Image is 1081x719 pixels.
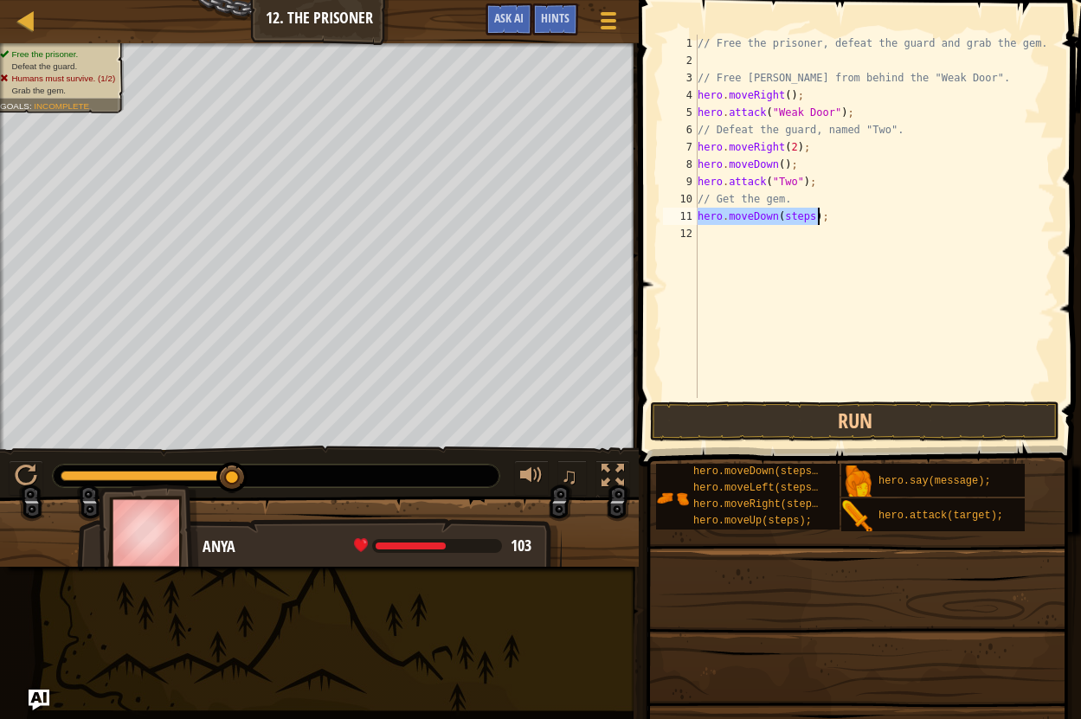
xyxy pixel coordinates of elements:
div: 12 [663,225,698,242]
div: 9 [663,173,698,190]
div: 8 [663,156,698,173]
button: Toggle fullscreen [595,460,630,496]
button: ♫ [557,460,587,496]
img: portrait.png [841,465,874,498]
img: portrait.png [841,500,874,533]
span: hero.attack(target); [878,510,1003,522]
button: Show game menu [587,3,630,44]
div: 7 [663,138,698,156]
div: Anya [203,536,544,558]
span: Hints [541,10,569,26]
span: Grab the gem. [11,86,66,95]
span: Humans must survive. (1/2) [11,74,115,83]
button: Ask AI [486,3,532,35]
div: 11 [663,208,698,225]
div: 4 [663,87,698,104]
img: portrait.png [656,482,689,515]
button: Ask AI [29,690,49,710]
div: 10 [663,190,698,208]
img: thang_avatar_frame.png [99,485,199,581]
span: Ask AI [494,10,524,26]
button: Adjust volume [514,460,549,496]
span: Defeat the guard. [11,61,77,71]
span: 103 [511,535,531,556]
div: 2 [663,52,698,69]
div: 6 [663,121,698,138]
span: : [29,101,34,111]
span: hero.moveLeft(steps); [693,482,824,494]
span: hero.moveDown(steps); [693,465,824,478]
div: 1 [663,35,698,52]
div: 3 [663,69,698,87]
div: 5 [663,104,698,121]
span: hero.moveUp(steps); [693,515,812,527]
span: hero.moveRight(steps); [693,498,830,510]
div: health: 103 / 180 [354,538,531,554]
button: Run [650,401,1059,441]
span: hero.say(message); [878,475,991,487]
span: ♫ [561,463,578,489]
span: Incomplete [34,101,89,111]
button: Ctrl + P: Pause [9,460,43,496]
span: Free the prisoner. [11,49,78,59]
